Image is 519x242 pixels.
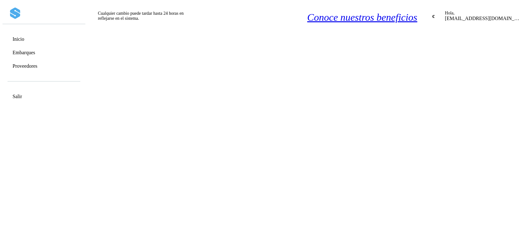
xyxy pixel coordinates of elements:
a: Inicio [13,36,24,42]
a: Conoce nuestros beneficios [307,12,417,23]
div: Proveedores [7,60,80,72]
div: Embarques [7,46,80,59]
div: Cualquier cambio puede tardar hasta 24 horas en reflejarse en el sistema. [95,8,194,24]
a: Embarques [13,50,35,55]
a: Proveedores [13,63,37,69]
div: Salir [7,90,80,103]
a: Salir [13,93,22,99]
div: Inicio [7,33,80,45]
